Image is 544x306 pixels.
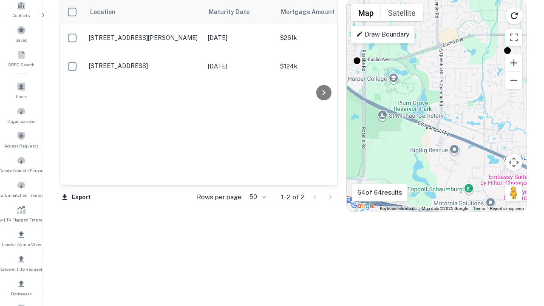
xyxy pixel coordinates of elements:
[505,184,522,201] button: Drag Pegman onto the map to open Street View
[3,22,40,45] a: Saved
[3,47,40,70] a: SREO Search
[197,192,243,202] p: Rows per page:
[505,7,523,25] button: Reload search area
[8,61,34,68] span: SREO Search
[505,154,522,171] button: Map camera controls
[8,118,35,125] span: Organizations
[3,128,40,151] a: Access Requests
[3,251,40,274] a: Borrower Info Requests
[422,206,468,211] span: Map data ©2025 Google
[501,211,544,252] iframe: Chat Widget
[4,142,38,149] span: Access Requests
[349,201,377,212] img: Google
[356,29,409,40] p: Draw Boundary
[2,241,41,248] span: Lender Admin View
[505,29,522,46] button: Toggle fullscreen view
[351,4,381,21] button: Show street map
[11,290,31,297] span: Borrowers
[3,153,40,176] a: Create Notable Person
[208,62,272,71] p: [DATE]
[281,192,305,202] p: 1–2 of 2
[3,79,40,102] a: Users
[89,62,199,70] p: [STREET_ADDRESS]
[90,7,116,17] span: Location
[505,72,522,89] button: Zoom out
[209,7,261,17] span: Maturity Date
[3,276,40,299] a: Borrowers
[16,93,27,100] span: Users
[89,34,199,42] p: [STREET_ADDRESS][PERSON_NAME]
[280,33,365,42] p: $261k
[59,191,93,204] button: Export
[208,33,272,42] p: [DATE]
[3,227,40,249] a: Lender Admin View
[13,12,30,19] span: Contacts
[490,206,524,211] a: Report a map error
[246,191,267,203] div: 50
[381,4,423,21] button: Show satellite imagery
[281,7,346,17] span: Mortgage Amount
[380,206,416,212] button: Keyboard shortcuts
[3,177,40,200] a: Review Unmatched Transactions
[473,206,485,211] a: Terms (opens in new tab)
[15,37,28,43] span: Saved
[357,187,402,198] p: 64 of 64 results
[3,202,40,225] a: Review LTV Flagged Transactions
[505,54,522,71] button: Zoom in
[349,201,377,212] a: Open this area in Google Maps (opens a new window)
[3,103,40,126] a: Organizations
[280,62,365,71] p: $124k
